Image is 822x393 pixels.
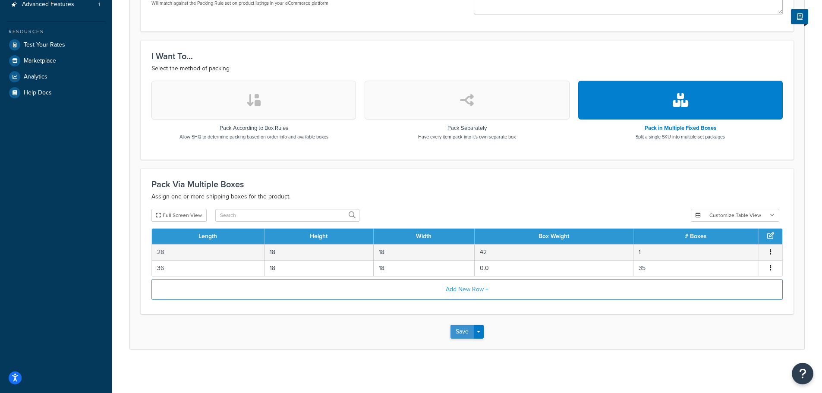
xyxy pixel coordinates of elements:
span: Marketplace [24,57,56,65]
span: 1 [98,1,100,8]
input: Search [215,209,359,222]
p: Allow SHQ to determine packing based on order info and available boxes [180,133,328,140]
h3: Pack Via Multiple Boxes [151,179,783,189]
td: 1 [633,244,759,260]
p: Select the method of packing [151,63,783,74]
a: Analytics [6,69,106,85]
h3: Pack Separately [418,125,516,131]
div: Resources [6,28,106,35]
th: Length [152,229,265,244]
button: Save [450,325,474,339]
th: Width [374,229,475,244]
a: Test Your Rates [6,37,106,53]
td: 18 [374,260,475,276]
td: 28 [152,244,265,260]
h3: Pack According to Box Rules [180,125,328,131]
p: Split a single SKU into multiple set packages [636,133,725,140]
button: Show Help Docs [791,9,808,24]
td: 42 [475,244,633,260]
span: Advanced Features [22,1,74,8]
button: Customize Table View [691,209,779,222]
button: Add New Row + [151,279,783,300]
p: Assign one or more shipping boxes for the product. [151,192,783,202]
th: Height [265,229,374,244]
span: Help Docs [24,89,52,97]
td: 36 [152,260,265,276]
a: Marketplace [6,53,106,69]
td: 18 [265,260,374,276]
a: Help Docs [6,85,106,101]
button: Full Screen View [151,209,207,222]
h3: Pack in Multiple Fixed Boxes [636,125,725,131]
td: 0.0 [475,260,633,276]
span: Test Your Rates [24,41,65,49]
span: Analytics [24,73,47,81]
td: 35 [633,260,759,276]
h3: I Want To... [151,51,783,61]
td: 18 [374,244,475,260]
td: 18 [265,244,374,260]
p: Have every item pack into it's own separate box [418,133,516,140]
th: # Boxes [633,229,759,244]
th: Box Weight [475,229,633,244]
button: Open Resource Center [792,363,813,384]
